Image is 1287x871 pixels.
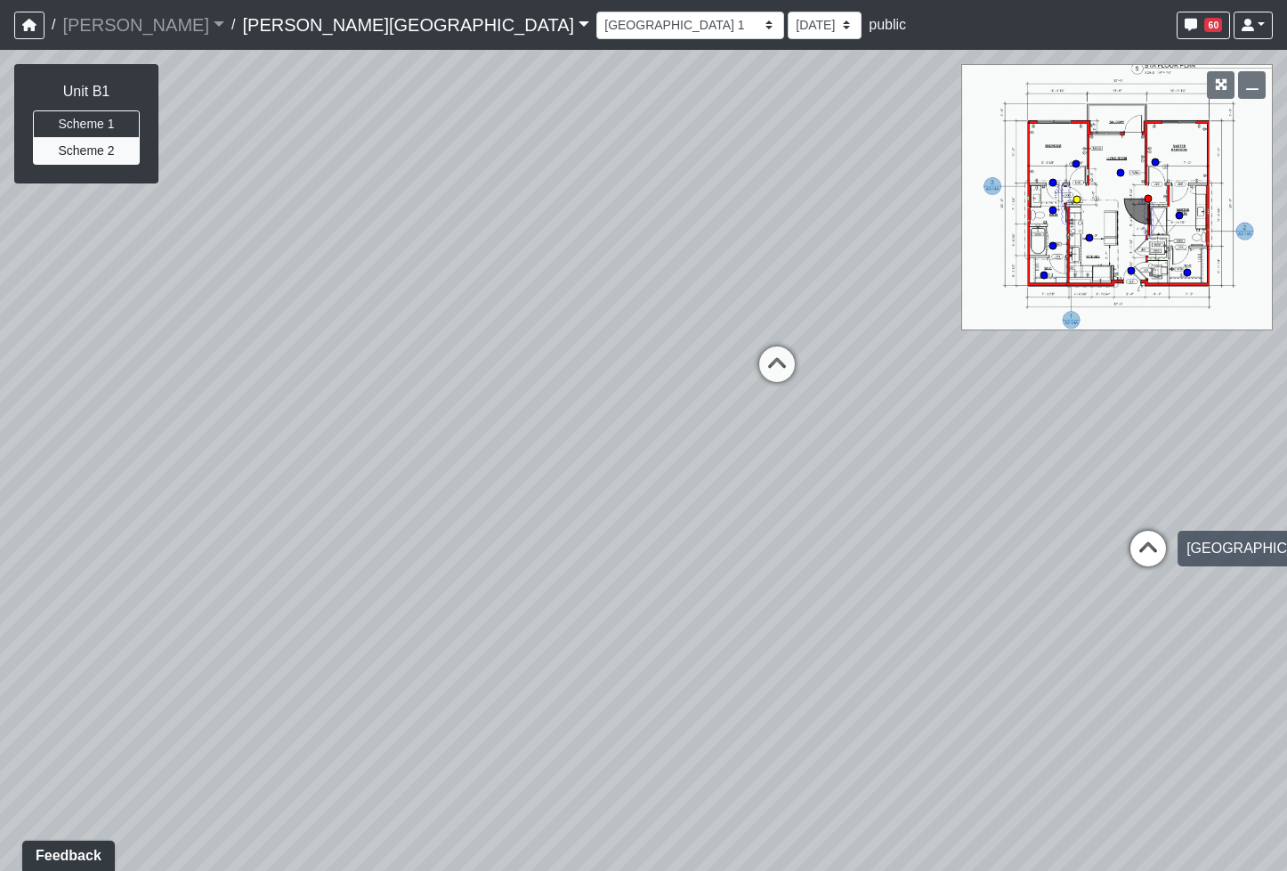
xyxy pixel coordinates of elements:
h6: Unit B1 [33,83,140,100]
button: 60 [1177,12,1230,39]
button: Scheme 1 [33,110,140,138]
span: / [45,7,62,43]
iframe: Ybug feedback widget [13,835,118,871]
a: [PERSON_NAME] [62,7,224,43]
span: / [224,7,242,43]
a: [PERSON_NAME][GEOGRAPHIC_DATA] [242,7,589,43]
span: 60 [1204,18,1222,32]
button: Scheme 2 [33,137,140,165]
span: public [869,17,906,32]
